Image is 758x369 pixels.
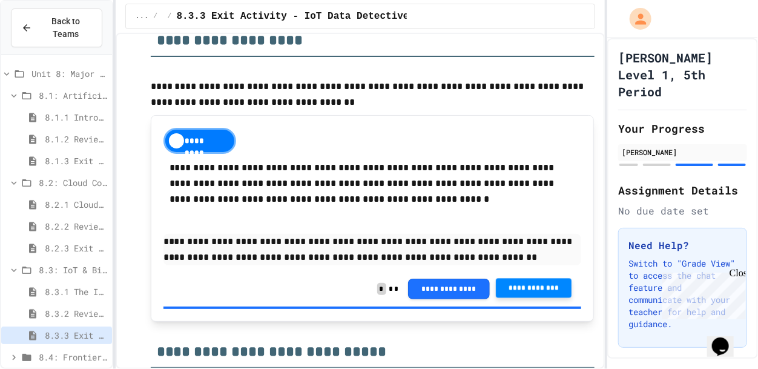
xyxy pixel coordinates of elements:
[31,67,107,80] span: Unit 8: Major & Emerging Technologies
[45,198,107,211] span: 8.2.1 Cloud Computing: Transforming the Digital World
[39,15,92,41] span: Back to Teams
[39,264,107,276] span: 8.3: IoT & Big Data
[167,12,171,21] span: /
[617,5,654,33] div: My Account
[707,321,746,357] iframe: chat widget
[39,89,107,102] span: 8.1: Artificial Intelligence Basics
[618,204,747,218] div: No due date set
[153,12,157,21] span: /
[45,155,107,167] span: 8.1.3 Exit Activity - AI Detective
[5,5,84,77] div: Chat with us now!Close
[45,133,107,145] span: 8.1.2 Review - Introduction to Artificial Intelligence
[45,111,107,124] span: 8.1.1 Introduction to Artificial Intelligence
[45,285,107,298] span: 8.3.1 The Internet of Things and Big Data: Our Connected Digital World
[45,329,107,342] span: 8.3.3 Exit Activity - IoT Data Detective Challenge
[45,220,107,233] span: 8.2.2 Review - Cloud Computing
[618,120,747,137] h2: Your Progress
[39,351,107,364] span: 8.4: Frontier Tech Spotlight
[136,12,149,21] span: ...
[39,176,107,189] span: 8.2: Cloud Computing
[628,258,737,330] p: Switch to "Grade View" to access the chat feature and communicate with your teacher for help and ...
[45,242,107,254] span: 8.2.3 Exit Activity - Cloud Service Detective
[628,238,737,253] h3: Need Help?
[177,9,467,24] span: 8.3.3 Exit Activity - IoT Data Detective Challenge
[45,307,107,320] span: 8.3.2 Review - The Internet of Things and Big Data
[622,147,743,158] div: [PERSON_NAME]
[618,49,747,100] h1: [PERSON_NAME] Level 1, 5th Period
[657,268,746,319] iframe: chat widget
[618,182,747,199] h2: Assignment Details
